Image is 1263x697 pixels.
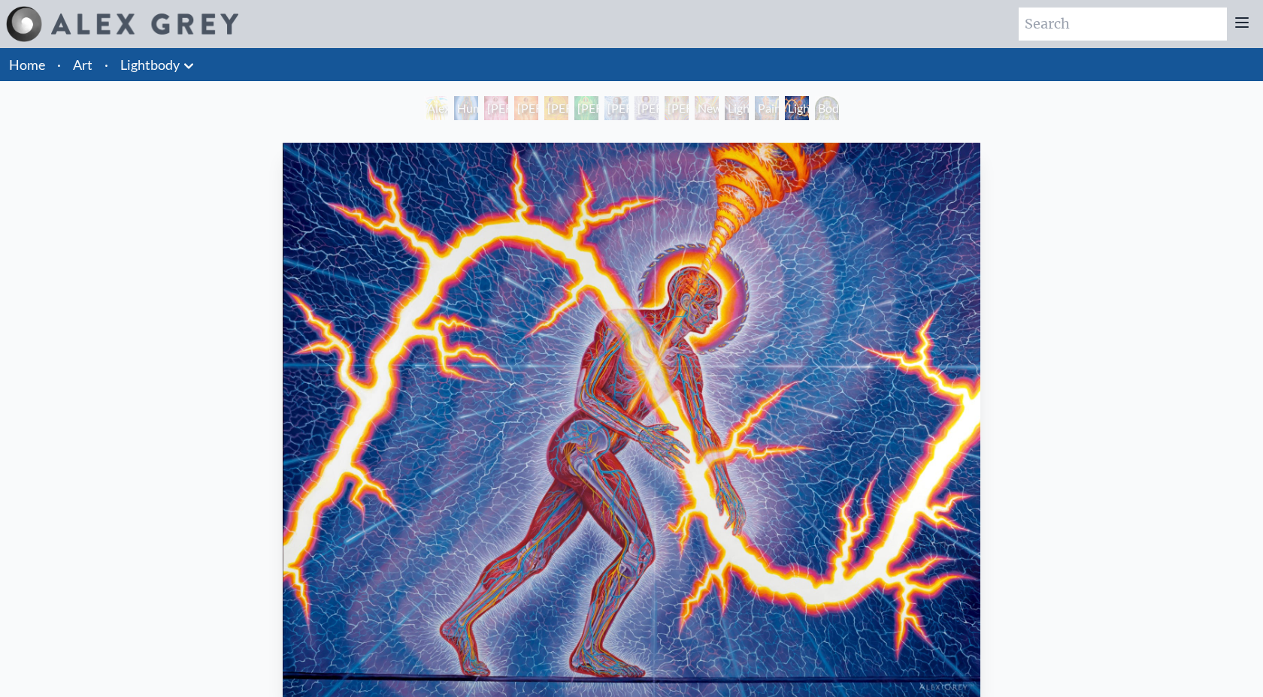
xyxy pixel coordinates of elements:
div: [PERSON_NAME] 1 [484,96,508,120]
li: · [98,48,114,81]
div: [PERSON_NAME] 4 [574,96,598,120]
a: Lightbody [120,54,180,75]
div: Human Energy Field [454,96,478,120]
a: Home [9,56,45,73]
div: Lightworker [785,96,809,120]
input: Search [1019,8,1227,41]
div: [PERSON_NAME] 2 [514,96,538,120]
div: [PERSON_NAME] 5 [604,96,628,120]
div: Lightweaver [725,96,749,120]
a: Art [73,54,92,75]
div: [PERSON_NAME] 3 [544,96,568,120]
div: Alexza [424,96,448,120]
div: [PERSON_NAME] 6 [635,96,659,120]
div: Newborn [695,96,719,120]
div: Body/Mind as a Vibratory Field of Energy [815,96,839,120]
li: · [51,48,67,81]
div: Painting [755,96,779,120]
div: [PERSON_NAME] 7 [665,96,689,120]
